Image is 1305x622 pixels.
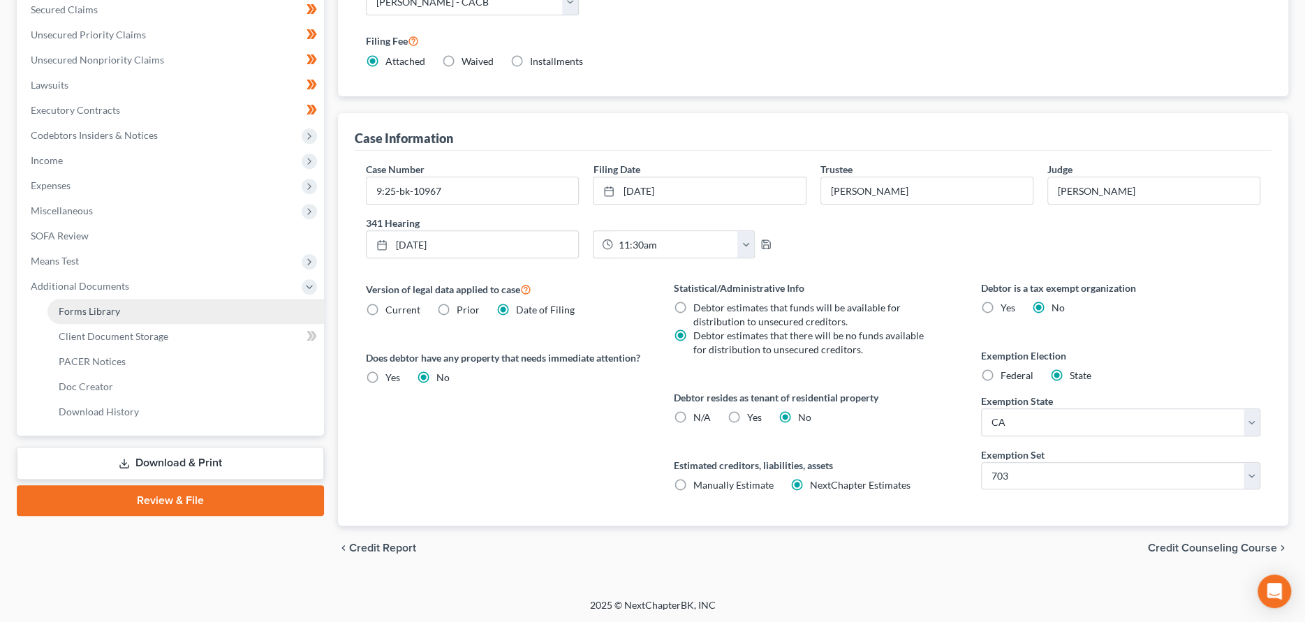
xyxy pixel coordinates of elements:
[674,281,953,295] label: Statistical/Administrative Info
[798,411,811,423] span: No
[385,304,420,316] span: Current
[31,280,129,292] span: Additional Documents
[1148,542,1288,554] button: Credit Counseling Course chevron_right
[613,231,738,258] input: -- : --
[674,390,953,405] label: Debtor resides as tenant of residential property
[516,304,575,316] span: Date of Filing
[59,406,139,417] span: Download History
[593,177,805,204] a: [DATE]
[59,305,120,317] span: Forms Library
[462,55,494,67] span: Waived
[981,394,1053,408] label: Exemption State
[366,350,645,365] label: Does debtor have any property that needs immediate attention?
[20,22,324,47] a: Unsecured Priority Claims
[20,223,324,249] a: SOFA Review
[367,231,578,258] a: [DATE]
[59,330,168,342] span: Client Document Storage
[59,355,126,367] span: PACER Notices
[31,54,164,66] span: Unsecured Nonpriority Claims
[47,399,324,424] a: Download History
[31,104,120,116] span: Executory Contracts
[385,371,400,383] span: Yes
[338,542,349,554] i: chevron_left
[674,458,953,473] label: Estimated creditors, liabilities, assets
[693,329,924,355] span: Debtor estimates that there will be no funds available for distribution to unsecured creditors.
[981,281,1260,295] label: Debtor is a tax exempt organization
[457,304,480,316] span: Prior
[981,447,1045,462] label: Exemption Set
[821,177,1033,204] input: --
[530,55,583,67] span: Installments
[338,542,416,554] button: chevron_left Credit Report
[693,411,711,423] span: N/A
[355,130,453,147] div: Case Information
[31,205,93,216] span: Miscellaneous
[359,216,813,230] label: 341 Hearing
[47,324,324,349] a: Client Document Storage
[47,374,324,399] a: Doc Creator
[31,129,158,141] span: Codebtors Insiders & Notices
[747,411,762,423] span: Yes
[20,98,324,123] a: Executory Contracts
[31,230,89,242] span: SOFA Review
[17,447,324,480] a: Download & Print
[693,302,901,327] span: Debtor estimates that funds will be available for distribution to unsecured creditors.
[366,32,1260,49] label: Filing Fee
[31,179,71,191] span: Expenses
[366,281,645,297] label: Version of legal data applied to case
[31,3,98,15] span: Secured Claims
[385,55,425,67] span: Attached
[20,47,324,73] a: Unsecured Nonpriority Claims
[31,29,146,40] span: Unsecured Priority Claims
[31,79,68,91] span: Lawsuits
[366,162,425,177] label: Case Number
[59,380,113,392] span: Doc Creator
[436,371,450,383] span: No
[1001,369,1033,381] span: Federal
[1048,177,1260,204] input: --
[693,479,774,491] span: Manually Estimate
[31,154,63,166] span: Income
[47,349,324,374] a: PACER Notices
[1052,302,1065,313] span: No
[1070,369,1091,381] span: State
[17,485,324,516] a: Review & File
[1047,162,1072,177] label: Judge
[47,299,324,324] a: Forms Library
[810,479,910,491] span: NextChapter Estimates
[1001,302,1015,313] span: Yes
[593,162,640,177] label: Filing Date
[981,348,1260,363] label: Exemption Election
[1277,542,1288,554] i: chevron_right
[20,73,324,98] a: Lawsuits
[367,177,578,204] input: Enter case number...
[31,255,79,267] span: Means Test
[820,162,853,177] label: Trustee
[1258,575,1291,608] div: Open Intercom Messenger
[349,542,416,554] span: Credit Report
[1148,542,1277,554] span: Credit Counseling Course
